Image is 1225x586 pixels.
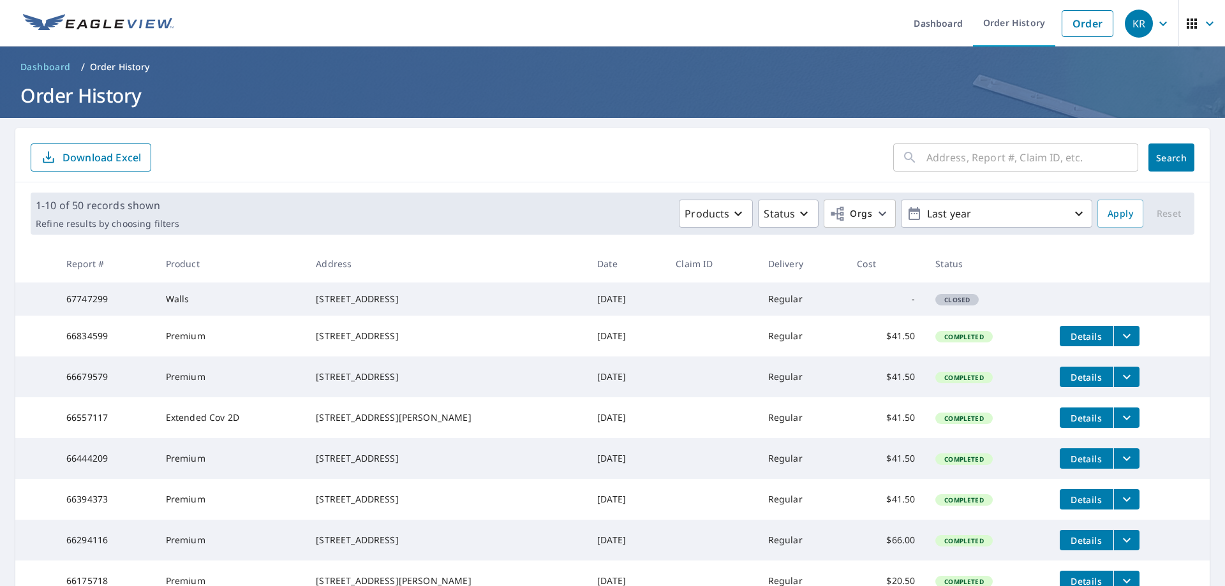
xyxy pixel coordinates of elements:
[56,316,156,356] td: 66834599
[937,577,991,586] span: Completed
[937,455,991,464] span: Completed
[1060,530,1113,550] button: detailsBtn-66294116
[1148,143,1194,172] button: Search
[81,59,85,75] li: /
[1125,10,1153,38] div: KR
[15,57,76,77] a: Dashboard
[937,536,991,545] span: Completed
[665,245,757,282] th: Claim ID
[847,520,925,560] td: $66.00
[1060,367,1113,387] button: detailsBtn-66679579
[56,520,156,560] td: 66294116
[937,332,991,341] span: Completed
[829,206,872,222] span: Orgs
[316,293,577,305] div: [STREET_ADDRESS]
[1113,367,1140,387] button: filesDropdownBtn-66679579
[758,438,847,479] td: Regular
[758,200,819,228] button: Status
[1113,326,1140,346] button: filesDropdownBtn-66834599
[23,14,174,33] img: EV Logo
[847,282,925,316] td: -
[316,411,577,424] div: [STREET_ADDRESS][PERSON_NAME]
[587,397,665,438] td: [DATE]
[758,479,847,520] td: Regular
[764,206,795,221] p: Status
[1108,206,1133,222] span: Apply
[156,282,306,316] td: Walls
[937,495,991,504] span: Completed
[847,245,925,282] th: Cost
[758,282,847,316] td: Regular
[1113,530,1140,550] button: filesDropdownBtn-66294116
[847,438,925,479] td: $41.50
[1067,494,1106,506] span: Details
[1113,489,1140,509] button: filesDropdownBtn-66394373
[587,479,665,520] td: [DATE]
[925,245,1049,282] th: Status
[926,140,1138,175] input: Address, Report #, Claim ID, etc.
[1159,152,1184,164] span: Search
[824,200,896,228] button: Orgs
[156,397,306,438] td: Extended Cov 2D
[1060,407,1113,428] button: detailsBtn-66557117
[20,61,71,73] span: Dashboard
[758,245,847,282] th: Delivery
[156,520,306,560] td: Premium
[63,150,141,165] p: Download Excel
[1113,407,1140,428] button: filesDropdownBtn-66557117
[679,200,753,228] button: Products
[587,316,665,356] td: [DATE]
[1097,200,1143,228] button: Apply
[937,373,991,382] span: Completed
[685,206,729,221] p: Products
[56,397,156,438] td: 66557117
[587,245,665,282] th: Date
[56,356,156,397] td: 66679579
[1067,412,1106,424] span: Details
[1067,330,1106,342] span: Details
[156,356,306,397] td: Premium
[937,295,977,304] span: Closed
[56,282,156,316] td: 67747299
[156,438,306,479] td: Premium
[15,57,1210,77] nav: breadcrumb
[1067,534,1106,546] span: Details
[316,330,577,342] div: [STREET_ADDRESS]
[316,493,577,506] div: [STREET_ADDRESS]
[56,438,156,479] td: 66444209
[587,438,665,479] td: [DATE]
[15,82,1210,108] h1: Order History
[1060,448,1113,469] button: detailsBtn-66444209
[847,316,925,356] td: $41.50
[36,198,179,213] p: 1-10 of 50 records shown
[56,479,156,520] td: 66394373
[847,356,925,397] td: $41.50
[156,245,306,282] th: Product
[587,356,665,397] td: [DATE]
[306,245,587,282] th: Address
[1060,489,1113,509] button: detailsBtn-66394373
[1067,453,1106,465] span: Details
[56,245,156,282] th: Report #
[758,356,847,397] td: Regular
[90,61,150,73] p: Order History
[316,534,577,546] div: [STREET_ADDRESS]
[758,316,847,356] td: Regular
[316,452,577,465] div: [STREET_ADDRESS]
[156,479,306,520] td: Premium
[847,397,925,438] td: $41.50
[1060,326,1113,346] button: detailsBtn-66834599
[1113,448,1140,469] button: filesDropdownBtn-66444209
[156,316,306,356] td: Premium
[847,479,925,520] td: $41.50
[31,143,151,172] button: Download Excel
[937,414,991,423] span: Completed
[901,200,1092,228] button: Last year
[922,203,1071,225] p: Last year
[316,370,577,383] div: [STREET_ADDRESS]
[587,282,665,316] td: [DATE]
[758,397,847,438] td: Regular
[1062,10,1113,37] a: Order
[758,520,847,560] td: Regular
[36,218,179,230] p: Refine results by choosing filters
